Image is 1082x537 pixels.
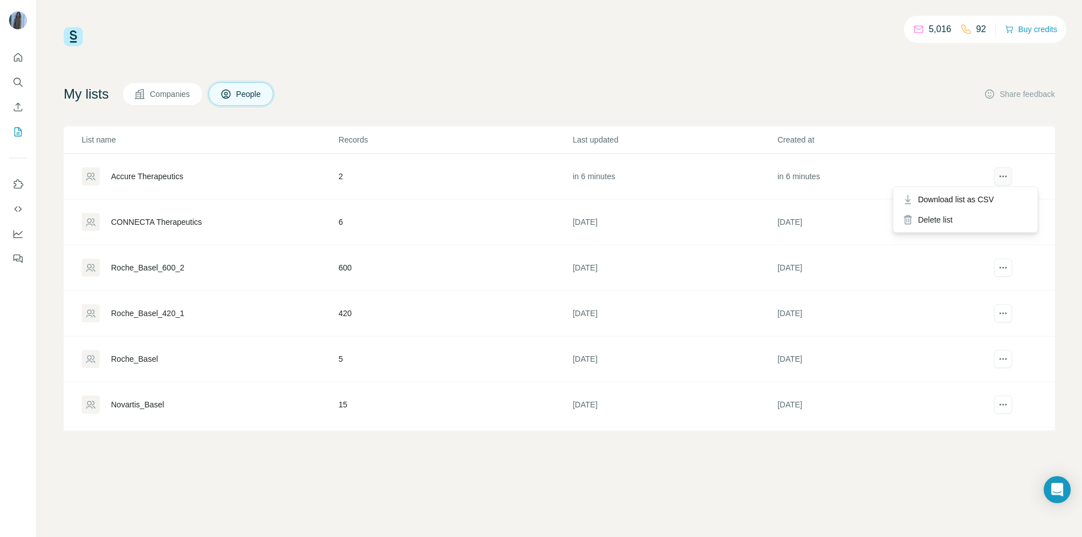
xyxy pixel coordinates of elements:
span: Download list as CSV [918,194,994,205]
td: [DATE] [777,199,982,245]
td: [DATE] [572,291,777,336]
p: 5,016 [929,23,951,36]
td: 15 [338,382,572,428]
td: in 6 minutes [572,154,777,199]
button: Buy credits [1005,21,1057,37]
button: Use Surfe API [9,199,27,219]
button: My lists [9,122,27,142]
td: 420 [338,291,572,336]
p: Created at [778,134,981,145]
button: actions [994,259,1012,277]
button: Search [9,72,27,92]
div: Accure Therapeutics [111,171,183,182]
button: actions [994,167,1012,185]
div: Delete list [895,210,1035,230]
h4: My lists [64,85,109,103]
p: Records [339,134,571,145]
p: Last updated [573,134,776,145]
td: [DATE] [572,336,777,382]
span: People [236,88,262,100]
button: Enrich CSV [9,97,27,117]
div: Open Intercom Messenger [1044,476,1071,503]
td: [DATE] [572,199,777,245]
td: 17 [338,428,572,473]
td: [DATE] [777,428,982,473]
button: Quick start [9,47,27,68]
button: Dashboard [9,224,27,244]
p: List name [82,134,338,145]
td: in 6 minutes [777,154,982,199]
div: Novartis_Basel [111,399,164,410]
td: 5 [338,336,572,382]
img: Avatar [9,11,27,29]
button: Feedback [9,248,27,269]
img: Surfe Logo [64,27,83,46]
button: actions [994,304,1012,322]
td: 600 [338,245,572,291]
button: actions [994,350,1012,368]
div: Roche_Basel_600_2 [111,262,184,273]
td: [DATE] [777,336,982,382]
td: 6 [338,199,572,245]
td: [DATE] [572,382,777,428]
button: Share feedback [984,88,1055,100]
span: Companies [150,88,191,100]
td: [DATE] [777,291,982,336]
button: Use Surfe on LinkedIn [9,174,27,194]
div: Roche_Basel_420_1 [111,308,184,319]
td: [DATE] [572,245,777,291]
td: [DATE] [572,428,777,473]
td: [DATE] [777,382,982,428]
td: 2 [338,154,572,199]
div: Roche_Basel [111,353,158,365]
div: CONNECTA Therapeutics [111,216,202,228]
button: actions [994,396,1012,414]
td: [DATE] [777,245,982,291]
p: 92 [976,23,986,36]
